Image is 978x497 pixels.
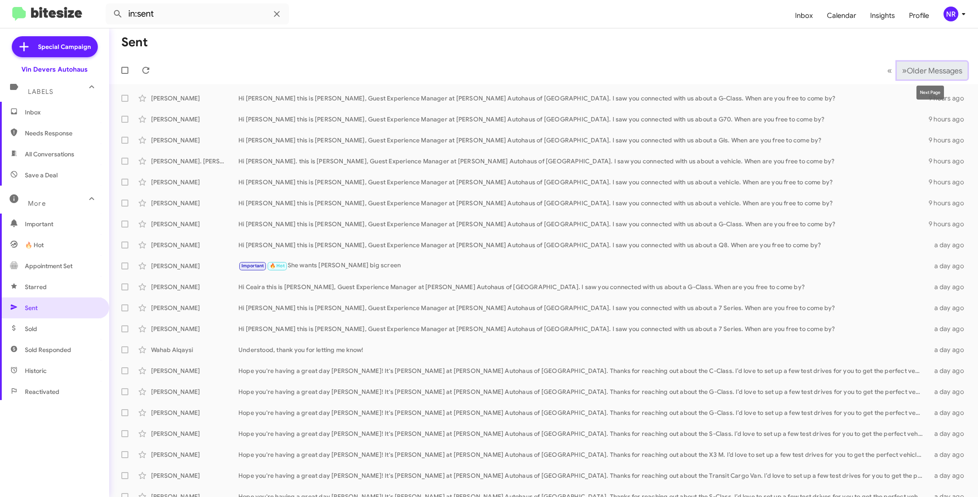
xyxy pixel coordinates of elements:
[238,261,927,271] div: She wants [PERSON_NAME] big screen
[927,450,971,459] div: a day ago
[151,94,238,103] div: [PERSON_NAME]
[25,283,47,291] span: Starred
[927,136,971,145] div: 9 hours ago
[927,408,971,417] div: a day ago
[121,35,148,49] h1: Sent
[238,429,927,438] div: Hope you're having a great day [PERSON_NAME]! It's [PERSON_NAME] at [PERSON_NAME] Autohaus of [GE...
[820,3,863,28] a: Calendar
[897,62,968,79] button: Next
[927,304,971,312] div: a day ago
[927,283,971,291] div: a day ago
[151,324,238,333] div: [PERSON_NAME]
[238,241,927,249] div: Hi [PERSON_NAME] this is [PERSON_NAME], Guest Experience Manager at [PERSON_NAME] Autohaus of [GE...
[936,7,968,21] button: NR
[25,241,44,249] span: 🔥 Hot
[927,178,971,186] div: 9 hours ago
[25,129,99,138] span: Needs Response
[151,304,238,312] div: [PERSON_NAME]
[241,263,264,269] span: Important
[28,88,53,96] span: Labels
[902,3,936,28] a: Profile
[927,115,971,124] div: 9 hours ago
[238,408,927,417] div: Hope you're having a great day [PERSON_NAME]! It's [PERSON_NAME] at [PERSON_NAME] Autohaus of [GE...
[238,366,927,375] div: Hope you're having a great day [PERSON_NAME]! It's [PERSON_NAME] at [PERSON_NAME] Autohaus of [GE...
[151,241,238,249] div: [PERSON_NAME]
[151,199,238,207] div: [PERSON_NAME]
[151,408,238,417] div: [PERSON_NAME]
[927,324,971,333] div: a day ago
[927,387,971,396] div: a day ago
[788,3,820,28] a: Inbox
[238,178,927,186] div: Hi [PERSON_NAME] this is [PERSON_NAME], Guest Experience Manager at [PERSON_NAME] Autohaus of [GE...
[882,62,897,79] button: Previous
[270,263,285,269] span: 🔥 Hot
[944,7,958,21] div: NR
[238,345,927,354] div: Understood, thank you for letting me know!
[927,429,971,438] div: a day ago
[21,65,88,74] div: Vin Devers Autohaus
[151,262,238,270] div: [PERSON_NAME]
[25,220,99,228] span: Important
[902,65,907,76] span: »
[25,387,59,396] span: Reactivated
[238,94,927,103] div: Hi [PERSON_NAME] this is [PERSON_NAME], Guest Experience Manager at [PERSON_NAME] Autohaus of [GE...
[25,171,58,179] span: Save a Deal
[238,471,927,480] div: Hope you're having a great day [PERSON_NAME]! It's [PERSON_NAME] at [PERSON_NAME] Autohaus of [GE...
[927,345,971,354] div: a day ago
[907,66,962,76] span: Older Messages
[927,366,971,375] div: a day ago
[927,262,971,270] div: a day ago
[38,42,91,51] span: Special Campaign
[927,220,971,228] div: 9 hours ago
[151,178,238,186] div: [PERSON_NAME]
[25,108,99,117] span: Inbox
[25,366,47,375] span: Historic
[151,450,238,459] div: [PERSON_NAME]
[151,157,238,166] div: [PERSON_NAME]. [PERSON_NAME]
[12,36,98,57] a: Special Campaign
[238,387,927,396] div: Hope you're having a great day [PERSON_NAME]! It's [PERSON_NAME] at [PERSON_NAME] Autohaus of [GE...
[238,450,927,459] div: Hope you're having a great day [PERSON_NAME]! It's [PERSON_NAME] at [PERSON_NAME] Autohaus of [GE...
[238,283,927,291] div: Hi Ceaira this is [PERSON_NAME], Guest Experience Manager at [PERSON_NAME] Autohaus of [GEOGRAPHI...
[151,115,238,124] div: [PERSON_NAME]
[887,65,892,76] span: «
[882,62,968,79] nav: Page navigation example
[151,366,238,375] div: [PERSON_NAME]
[238,115,927,124] div: Hi [PERSON_NAME] this is [PERSON_NAME], Guest Experience Manager at [PERSON_NAME] Autohaus of [GE...
[106,3,289,24] input: Search
[927,157,971,166] div: 9 hours ago
[927,241,971,249] div: a day ago
[151,429,238,438] div: [PERSON_NAME]
[927,199,971,207] div: 9 hours ago
[238,220,927,228] div: Hi [PERSON_NAME] this is [PERSON_NAME], Guest Experience Manager at [PERSON_NAME] Autohaus of [GE...
[238,199,927,207] div: Hi [PERSON_NAME] this is [PERSON_NAME], Guest Experience Manager at [PERSON_NAME] Autohaus of [GE...
[25,262,72,270] span: Appointment Set
[28,200,46,207] span: More
[238,304,927,312] div: Hi [PERSON_NAME] this is [PERSON_NAME], Guest Experience Manager at [PERSON_NAME] Autohaus of [GE...
[25,304,38,312] span: Sent
[25,150,74,159] span: All Conversations
[927,471,971,480] div: a day ago
[238,136,927,145] div: Hi [PERSON_NAME] this is [PERSON_NAME], Guest Experience Manager at [PERSON_NAME] Autohaus of [GE...
[151,387,238,396] div: [PERSON_NAME]
[863,3,902,28] a: Insights
[238,157,927,166] div: Hi [PERSON_NAME]. this is [PERSON_NAME], Guest Experience Manager at [PERSON_NAME] Autohaus of [G...
[151,283,238,291] div: [PERSON_NAME]
[25,324,37,333] span: Sold
[916,86,944,100] div: Next Page
[25,345,71,354] span: Sold Responded
[151,136,238,145] div: [PERSON_NAME]
[151,345,238,354] div: Wahab Alqaysi
[151,471,238,480] div: [PERSON_NAME]
[151,220,238,228] div: [PERSON_NAME]
[238,324,927,333] div: Hi [PERSON_NAME] this is [PERSON_NAME], Guest Experience Manager at [PERSON_NAME] Autohaus of [GE...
